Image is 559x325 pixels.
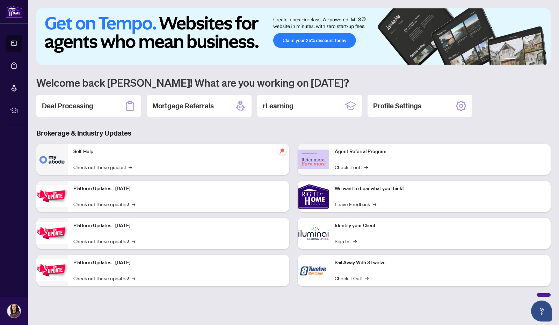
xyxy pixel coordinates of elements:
span: → [132,200,135,208]
h2: Profile Settings [373,101,421,111]
span: → [132,237,135,245]
p: Sail Away With 8Twelve [335,259,545,267]
span: → [364,163,368,171]
img: Identify your Client [298,218,329,249]
button: 2 [518,58,521,60]
a: Leave Feedback→ [335,200,376,208]
button: 6 [541,58,544,60]
h2: Mortgage Referrals [152,101,214,111]
img: We want to hear what you think! [298,181,329,212]
a: Check out these updates!→ [73,237,135,245]
a: Check out these updates!→ [73,274,135,282]
button: 5 [535,58,538,60]
a: Check out these guides!→ [73,163,132,171]
h2: Deal Processing [42,101,93,111]
button: 1 [504,58,516,60]
p: Platform Updates - [DATE] [73,259,284,267]
button: 3 [524,58,527,60]
h1: Welcome back [PERSON_NAME]! What are you working on [DATE]? [36,76,551,89]
button: 4 [530,58,532,60]
img: Platform Updates - June 23, 2025 [36,259,68,281]
img: Slide 0 [36,8,551,65]
button: Open asap [531,301,552,322]
img: Profile Icon [7,304,21,318]
img: Self-Help [36,144,68,175]
img: Platform Updates - July 8, 2025 [36,222,68,244]
p: Self-Help [73,148,284,156]
a: Sign In!→ [335,237,357,245]
span: → [365,274,369,282]
a: Check it out!→ [335,163,368,171]
h2: rLearning [263,101,293,111]
span: → [132,274,135,282]
h3: Brokerage & Industry Updates [36,128,551,138]
p: Platform Updates - [DATE] [73,185,284,193]
span: → [129,163,132,171]
p: Platform Updates - [DATE] [73,222,284,230]
img: logo [6,5,22,18]
span: → [373,200,376,208]
p: Identify your Client [335,222,545,230]
p: Agent Referral Program [335,148,545,156]
a: Check out these updates!→ [73,200,135,208]
img: Agent Referral Program [298,150,329,169]
a: Check it Out!→ [335,274,369,282]
span: pushpin [278,146,286,155]
img: Sail Away With 8Twelve [298,255,329,286]
img: Platform Updates - July 21, 2025 [36,185,68,207]
span: → [353,237,357,245]
p: We want to hear what you think! [335,185,545,193]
